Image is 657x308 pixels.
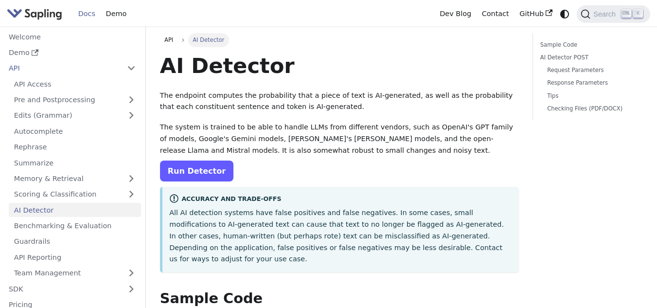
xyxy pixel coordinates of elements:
a: API Reporting [9,250,141,264]
a: Sample Code [540,40,639,50]
a: Demo [3,46,141,60]
button: Switch between dark and light mode (currently system mode) [558,7,572,21]
a: GitHub [514,6,557,21]
span: Search [590,10,621,18]
a: Rephrase [9,140,141,154]
p: The system is trained to be able to handle LLMs from different vendors, such as OpenAI's GPT fami... [160,122,519,156]
a: Response Parameters [547,78,636,88]
a: Team Management [9,266,141,280]
div: Accuracy and Trade-offs [169,194,512,205]
a: Docs [73,6,101,21]
a: Scoring & Classification [9,187,141,201]
a: Tips [547,91,636,101]
h1: AI Detector [160,53,519,79]
a: Request Parameters [547,66,636,75]
span: API [164,36,173,43]
h2: Sample Code [160,290,519,308]
a: Checking Files (PDF/DOCX) [547,104,636,113]
a: Benchmarking & Evaluation [9,219,141,233]
a: Edits (Grammar) [9,109,141,123]
a: Demo [101,6,132,21]
p: All AI detection systems have false positives and false negatives. In some cases, small modificat... [169,207,512,265]
a: Guardrails [9,235,141,249]
a: AI Detector [9,203,141,217]
a: Memory & Retrieval [9,172,141,186]
a: Run Detector [160,161,233,181]
span: AI Detector [188,33,229,47]
a: Welcome [3,30,141,44]
a: API [160,33,178,47]
a: SDK [3,282,122,296]
p: The endpoint computes the probability that a piece of text is AI-generated, as well as the probab... [160,90,519,113]
a: Autocomplete [9,124,141,138]
a: AI Detector POST [540,53,639,62]
button: Expand sidebar category 'SDK' [122,282,141,296]
a: API [3,61,122,75]
a: Contact [477,6,515,21]
img: Sapling.ai [7,7,62,21]
a: Summarize [9,156,141,170]
nav: Breadcrumbs [160,33,519,47]
button: Collapse sidebar category 'API' [122,61,141,75]
button: Search (Ctrl+K) [577,5,650,23]
a: Pre and Postprocessing [9,93,141,107]
kbd: K [633,9,643,18]
a: Sapling.ai [7,7,66,21]
a: Dev Blog [434,6,476,21]
a: API Access [9,77,141,91]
